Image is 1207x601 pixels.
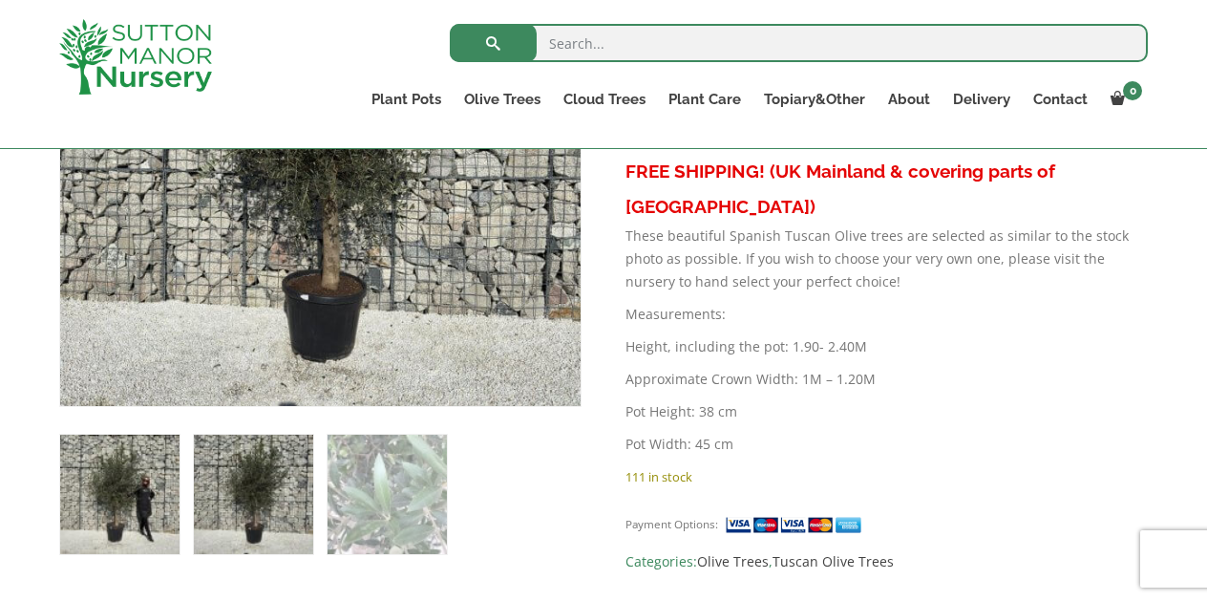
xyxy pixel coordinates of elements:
[453,86,552,113] a: Olive Trees
[625,550,1148,573] span: Categories: ,
[1123,81,1142,100] span: 0
[942,86,1022,113] a: Delivery
[625,465,1148,488] p: 111 in stock
[877,86,942,113] a: About
[625,368,1148,391] p: Approximate Crown Width: 1M – 1.20M
[1022,86,1099,113] a: Contact
[725,515,868,535] img: payment supported
[625,225,1148,293] p: These beautiful Spanish Tuscan Olive trees are selected as similar to the stock photo as possible...
[625,400,1148,423] p: Pot Height: 38 cm
[360,86,453,113] a: Plant Pots
[625,335,1148,358] p: Height, including the pot: 1.90- 2.40M
[1099,86,1148,113] a: 0
[697,552,769,570] a: Olive Trees
[450,24,1148,62] input: Search...
[625,517,718,531] small: Payment Options:
[625,154,1148,225] h3: FREE SHIPPING! (UK Mainland & covering parts of [GEOGRAPHIC_DATA])
[552,86,657,113] a: Cloud Trees
[752,86,877,113] a: Topiary&Other
[328,435,447,554] img: Tuscan Olive Tree XXL 1.90 - 2.40 - Image 3
[625,433,1148,456] p: Pot Width: 45 cm
[59,19,212,95] img: logo
[60,435,180,554] img: Tuscan Olive Tree XXL 1.90 - 2.40
[773,552,894,570] a: Tuscan Olive Trees
[625,303,1148,326] p: Measurements:
[657,86,752,113] a: Plant Care
[194,435,313,554] img: Tuscan Olive Tree XXL 1.90 - 2.40 - Image 2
